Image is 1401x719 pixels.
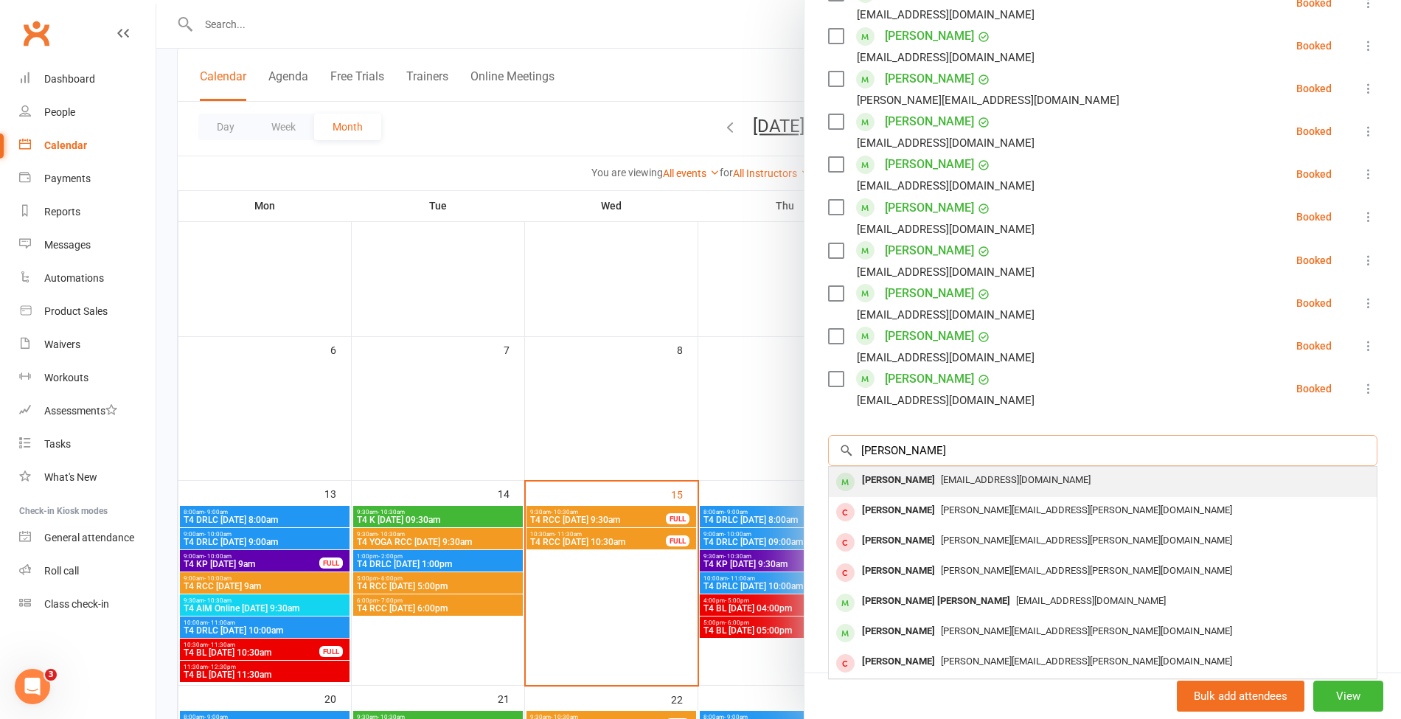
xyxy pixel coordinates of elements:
[44,438,71,450] div: Tasks
[836,473,855,491] div: member
[941,504,1232,515] span: [PERSON_NAME][EMAIL_ADDRESS][PERSON_NAME][DOMAIN_NAME]
[19,395,156,428] a: Assessments
[19,295,156,328] a: Product Sales
[1296,169,1332,179] div: Booked
[856,530,941,552] div: [PERSON_NAME]
[885,324,974,348] a: [PERSON_NAME]
[1296,341,1332,351] div: Booked
[1296,126,1332,136] div: Booked
[828,435,1377,466] input: Search to add attendees
[856,500,941,521] div: [PERSON_NAME]
[857,91,1119,110] div: [PERSON_NAME][EMAIL_ADDRESS][DOMAIN_NAME]
[1296,383,1332,394] div: Booked
[885,67,974,91] a: [PERSON_NAME]
[885,282,974,305] a: [PERSON_NAME]
[857,48,1035,67] div: [EMAIL_ADDRESS][DOMAIN_NAME]
[836,654,855,673] div: member
[857,5,1035,24] div: [EMAIL_ADDRESS][DOMAIN_NAME]
[44,565,79,577] div: Roll call
[19,428,156,461] a: Tasks
[1296,83,1332,94] div: Booked
[19,461,156,494] a: What's New
[857,391,1035,410] div: [EMAIL_ADDRESS][DOMAIN_NAME]
[941,474,1091,485] span: [EMAIL_ADDRESS][DOMAIN_NAME]
[1177,681,1304,712] button: Bulk add attendees
[1296,41,1332,51] div: Booked
[19,555,156,588] a: Roll call
[45,669,57,681] span: 3
[885,110,974,133] a: [PERSON_NAME]
[1296,212,1332,222] div: Booked
[44,338,80,350] div: Waivers
[44,471,97,483] div: What's New
[856,591,1016,612] div: [PERSON_NAME] [PERSON_NAME]
[19,195,156,229] a: Reports
[941,656,1232,667] span: [PERSON_NAME][EMAIL_ADDRESS][PERSON_NAME][DOMAIN_NAME]
[856,621,941,642] div: [PERSON_NAME]
[19,262,156,295] a: Automations
[885,367,974,391] a: [PERSON_NAME]
[19,162,156,195] a: Payments
[836,533,855,552] div: member
[19,229,156,262] a: Messages
[885,196,974,220] a: [PERSON_NAME]
[19,129,156,162] a: Calendar
[836,563,855,582] div: member
[857,305,1035,324] div: [EMAIL_ADDRESS][DOMAIN_NAME]
[941,625,1232,636] span: [PERSON_NAME][EMAIL_ADDRESS][PERSON_NAME][DOMAIN_NAME]
[885,153,974,176] a: [PERSON_NAME]
[44,106,75,118] div: People
[19,328,156,361] a: Waivers
[836,503,855,521] div: member
[885,239,974,263] a: [PERSON_NAME]
[44,305,108,317] div: Product Sales
[1296,298,1332,308] div: Booked
[857,348,1035,367] div: [EMAIL_ADDRESS][DOMAIN_NAME]
[44,173,91,184] div: Payments
[44,405,117,417] div: Assessments
[941,535,1232,546] span: [PERSON_NAME][EMAIL_ADDRESS][PERSON_NAME][DOMAIN_NAME]
[15,669,50,704] iframe: Intercom live chat
[941,565,1232,576] span: [PERSON_NAME][EMAIL_ADDRESS][PERSON_NAME][DOMAIN_NAME]
[856,560,941,582] div: [PERSON_NAME]
[44,372,88,383] div: Workouts
[1313,681,1383,712] button: View
[885,24,974,48] a: [PERSON_NAME]
[857,133,1035,153] div: [EMAIL_ADDRESS][DOMAIN_NAME]
[19,361,156,395] a: Workouts
[1296,255,1332,265] div: Booked
[19,96,156,129] a: People
[836,594,855,612] div: member
[44,73,95,85] div: Dashboard
[857,220,1035,239] div: [EMAIL_ADDRESS][DOMAIN_NAME]
[836,624,855,642] div: member
[44,239,91,251] div: Messages
[44,598,109,610] div: Class check-in
[856,470,941,491] div: [PERSON_NAME]
[44,272,104,284] div: Automations
[19,63,156,96] a: Dashboard
[857,176,1035,195] div: [EMAIL_ADDRESS][DOMAIN_NAME]
[44,206,80,218] div: Reports
[44,532,134,543] div: General attendance
[856,651,941,673] div: [PERSON_NAME]
[18,15,55,52] a: Clubworx
[19,521,156,555] a: General attendance kiosk mode
[44,139,87,151] div: Calendar
[1016,595,1166,606] span: [EMAIL_ADDRESS][DOMAIN_NAME]
[857,263,1035,282] div: [EMAIL_ADDRESS][DOMAIN_NAME]
[19,588,156,621] a: Class kiosk mode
